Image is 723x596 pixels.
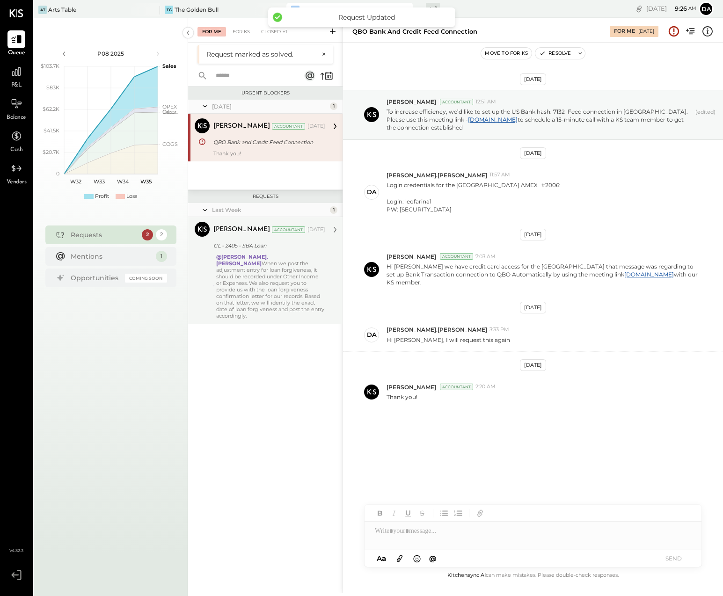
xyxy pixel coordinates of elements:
[387,205,561,213] div: PW: [SECURITY_DATA]
[520,302,546,313] div: [DATE]
[387,253,436,261] span: [PERSON_NAME]
[213,241,322,250] div: GL - 2405 - SBA Loan
[162,109,178,115] text: Occu...
[438,507,450,519] button: Unordered List
[367,330,377,339] div: da
[402,507,414,519] button: Underline
[212,206,328,214] div: Last Week
[520,359,546,371] div: [DATE]
[283,29,287,35] span: +1
[213,225,270,234] div: [PERSON_NAME]
[646,4,696,13] div: [DATE]
[387,181,561,213] p: Login credentials for the [GEOGRAPHIC_DATA] AMEX 2006:
[95,193,109,200] div: Profit
[387,262,699,286] p: Hi [PERSON_NAME] we have credit card access for the [GEOGRAPHIC_DATA] that message was regarding ...
[301,6,364,14] div: [GEOGRAPHIC_DATA]
[307,123,325,130] div: [DATE]
[213,122,270,131] div: [PERSON_NAME]
[614,28,635,35] div: For Me
[475,98,496,106] span: 12:51 AM
[44,127,59,134] text: $41.5K
[475,383,496,391] span: 2:20 AM
[0,63,32,90] a: P&L
[117,178,129,185] text: W34
[387,393,417,401] p: Thank you!
[635,4,644,14] div: copy link
[193,90,338,96] div: Urgent Blockers
[330,102,337,110] div: 1
[520,147,546,159] div: [DATE]
[0,30,32,58] a: Queue
[11,81,22,90] span: P&L
[426,3,440,15] div: + -1
[481,48,532,59] button: Move to for ks
[71,273,120,283] div: Opportunities
[387,98,436,106] span: [PERSON_NAME]
[307,226,325,233] div: [DATE]
[94,178,105,185] text: W33
[43,106,59,112] text: $62.2K
[7,178,27,187] span: Vendors
[452,507,464,519] button: Ordered List
[197,27,226,36] div: For Me
[291,6,299,14] div: AH
[624,271,674,278] a: [DOMAIN_NAME]
[429,554,437,563] span: @
[489,171,510,179] span: 11:57 AM
[56,170,59,177] text: 0
[352,27,477,36] div: QBO Bank and Credit Feed Connection
[426,552,439,564] button: @
[206,50,317,59] div: Request marked as solved.
[216,254,325,319] div: When we post the adjustment entry for loan forgiveness, it should be recorded under Other Income ...
[142,229,153,240] div: 2
[48,6,76,14] div: Arts Table
[213,150,325,157] div: Thank you!
[193,193,338,200] div: Requests
[387,336,510,344] p: Hi [PERSON_NAME], I will request this again
[213,138,322,147] div: QBO Bank and Credit Feed Connection
[216,254,268,267] strong: @[PERSON_NAME].[PERSON_NAME]
[162,103,177,110] text: OPEX
[440,99,473,105] div: Accountant
[374,507,386,519] button: Bold
[43,149,59,155] text: $20.7K
[382,554,386,563] span: a
[0,127,32,154] a: Cash
[71,230,137,240] div: Requests
[272,123,305,130] div: Accountant
[175,6,219,14] div: The Golden Bull
[330,206,337,214] div: 1
[125,274,167,283] div: Coming Soon
[474,507,486,519] button: Add URL
[162,63,176,69] text: Sales
[228,27,255,36] div: For KS
[468,116,518,123] a: [DOMAIN_NAME]
[71,252,151,261] div: Mentions
[388,507,400,519] button: Italic
[38,6,47,14] div: AT
[8,49,25,58] span: Queue
[256,27,292,36] div: Closed
[140,178,152,185] text: W35
[156,251,167,262] div: 1
[70,178,81,185] text: W32
[387,108,692,131] p: To increase efficiency, we’d like to set up the US Bank hash: 7132 Feed connection in [GEOGRAPHIC...
[0,95,32,122] a: Balance
[46,84,59,91] text: $83K
[387,383,436,391] span: [PERSON_NAME]
[212,102,328,110] div: [DATE]
[126,193,137,200] div: Loss
[535,48,575,59] button: Resolve
[699,1,714,16] button: da
[374,553,389,564] button: Aa
[156,229,167,240] div: 2
[10,146,22,154] span: Cash
[7,114,26,122] span: Balance
[287,13,446,22] div: Request Updated
[387,171,487,179] span: [PERSON_NAME].[PERSON_NAME]
[387,326,487,334] span: [PERSON_NAME].[PERSON_NAME]
[416,507,428,519] button: Strikethrough
[638,28,654,35] div: [DATE]
[520,229,546,240] div: [DATE]
[162,141,178,147] text: COGS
